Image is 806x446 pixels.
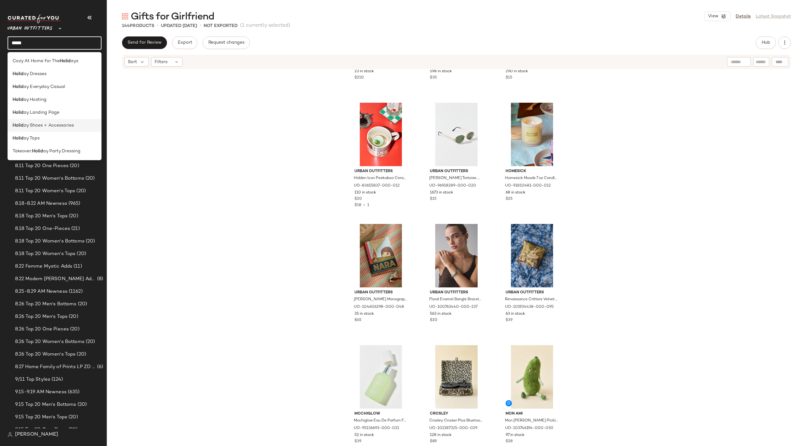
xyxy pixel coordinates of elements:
[24,71,47,77] span: ay Dresses
[15,175,84,182] span: 8.11 Top 20 Women's Bottoms
[203,36,250,49] button: Request changes
[67,426,78,433] span: (20)
[756,36,776,49] button: Hub
[15,250,75,258] span: 8.18 Top 20 Women's Tops
[67,414,78,421] span: (20)
[67,389,80,396] span: (635)
[506,439,513,444] span: $28
[349,224,413,287] img: 104606298_048_b
[8,14,61,23] img: cfy_white_logo.C9jOOHJF.svg
[208,40,244,45] span: Request changes
[430,318,437,323] span: $20
[157,22,158,30] span: •
[354,196,362,202] span: $20
[349,103,413,166] img: 83655837_012_b
[13,122,24,129] b: Holid
[430,432,452,438] span: 128 in stock
[177,40,192,45] span: Export
[506,169,559,174] span: Homesick
[15,389,67,396] span: 9.15-9.19 AM Newness
[425,103,488,166] img: 96918289_020_b
[354,190,376,196] span: 110 in stock
[84,175,95,182] span: (20)
[8,21,52,33] span: Urban Outfitters
[505,418,558,424] span: Mon [PERSON_NAME] Pickle Plushie in Green at Urban Outfitters
[24,135,40,142] span: ay Tops
[68,313,78,320] span: (20)
[430,190,453,196] span: 1673 in stock
[506,196,513,202] span: $25
[505,183,551,189] span: UO-91810481-000-012
[69,162,79,170] span: (20)
[15,238,85,245] span: 8.18 Top 20 Women's Bottoms
[75,351,86,358] span: (20)
[15,188,75,195] span: 8.11 Top 20 Women's Tops
[704,12,731,21] button: View
[127,40,162,45] span: Send for Review
[15,301,77,308] span: 8.26 Top 20 Men's Bottoms
[77,301,87,308] span: (20)
[425,345,488,409] img: 102187325_029_b
[122,23,154,29] div: Products
[13,135,24,142] b: Holid
[505,176,558,181] span: Homesick Moods 7 oz Candle in Birthday Frosting at Urban Outfitters
[506,432,524,438] span: 97 in stock
[354,311,374,317] span: 35 in stock
[240,22,290,30] span: (1 currently selected)
[429,297,482,302] span: Floral Enamel Bangle Bracelet in Light Green, Women's at Urban Outfitters
[354,418,407,424] span: Mochiglow Eau De Parfum Fragrance in Jasmine Tea at Urban Outfitters
[15,338,85,345] span: 8.26 Top 20 Women's Bottoms
[71,58,78,64] span: ays
[13,71,24,77] b: Holid
[24,96,47,103] span: ay Hosting
[361,203,367,207] span: •
[15,431,58,438] span: [PERSON_NAME]
[13,96,24,103] b: Holid
[429,183,476,189] span: UO-96918289-000-020
[68,288,83,295] span: (1162)
[430,196,436,202] span: $15
[155,59,167,65] span: Filters
[70,225,80,232] span: (21)
[24,122,74,129] span: ay Shoes + Accessories
[85,238,95,245] span: (20)
[736,13,751,20] a: Details
[67,200,80,207] span: (965)
[354,176,407,181] span: Hidden Icon Peekaboo Ceramic Mug in Martini at Urban Outfitters
[13,109,24,116] b: Holid
[354,432,374,438] span: 52 in stock
[354,75,364,81] span: $210
[429,176,482,181] span: [PERSON_NAME] Tortoise Metal Oval Sunglasses in Brown, Women's at Urban Outfitters
[354,203,361,207] span: $18
[200,22,201,30] span: •
[430,69,452,74] span: 598 in stock
[505,304,554,310] span: UO-101934438-000-095
[15,213,68,220] span: 8.18 Top 20 Men's Tops
[75,250,86,258] span: (20)
[13,148,32,155] span: Takeover:
[354,426,399,431] span: UO-95136693-000-031
[354,297,407,302] span: [PERSON_NAME] Monograph in Light Blue at Urban Outfitters
[501,103,564,166] img: 91810481_012_m
[506,190,525,196] span: 68 in stock
[15,225,70,232] span: 8.18 Top 20 One-Pieces
[505,297,558,302] span: Renaissance Critters Velvet Throw Pillow in Square Bunny at Urban Outfitters
[15,275,96,283] span: 8.22 Modern [PERSON_NAME] Adds
[15,414,67,421] span: 9.15 Top 20 Men's Tops
[72,263,82,270] span: (11)
[24,109,59,116] span: ay Landing Page
[32,148,43,155] b: Holid
[505,426,553,431] span: UO-103746194-000-030
[161,23,197,29] p: updated [DATE]
[122,13,128,19] img: svg%3e
[506,411,559,417] span: Mon Ami
[354,183,400,189] span: UO-83655837-000-012
[24,84,65,90] span: ay Everyday Casual
[761,40,770,45] span: Hub
[354,290,408,296] span: Urban Outfitters
[172,36,197,49] button: Export
[430,411,483,417] span: Crosley
[75,188,86,195] span: (20)
[501,345,564,409] img: 103746194_030_b
[430,311,452,317] span: 563 in stock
